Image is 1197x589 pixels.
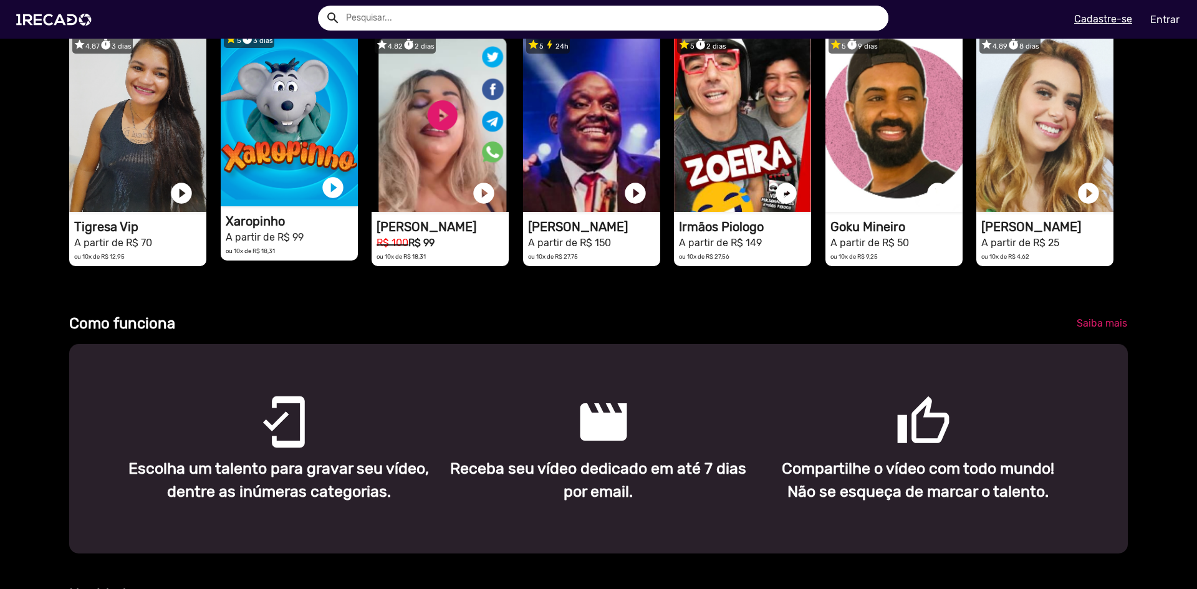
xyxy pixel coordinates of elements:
h1: Xaropinho [226,214,358,229]
video: 1RECADO vídeos dedicados para fãs e empresas [69,31,206,212]
h1: Tigresa Vip [74,219,206,234]
a: Entrar [1142,9,1188,31]
small: A partir de R$ 150 [528,237,611,249]
small: ou 10x de R$ 4,62 [981,253,1029,260]
a: play_circle_filled [320,175,345,200]
button: Example home icon [321,6,343,28]
a: play_circle_filled [471,181,496,206]
h1: Irmãos Piologo [679,219,811,234]
video: 1RECADO vídeos dedicados para fãs e empresas [523,31,660,212]
a: play_circle_filled [925,181,950,206]
p: Receba seu vídeo dedicado em até 7 dias por email. [448,457,749,504]
video: 1RECADO vídeos dedicados para fãs e empresas [674,31,811,212]
video: 1RECADO vídeos dedicados para fãs e empresas [221,26,358,206]
a: play_circle_filled [774,181,799,206]
small: A partir de R$ 99 [226,231,304,243]
p: Compartilhe o vídeo com todo mundo! Não se esqueça de marcar o talento. [767,457,1069,504]
h1: [PERSON_NAME] [377,219,509,234]
a: Saiba mais [1067,312,1137,335]
h1: Goku Mineiro [830,219,963,234]
mat-icon: Example home icon [325,11,340,26]
small: ou 10x de R$ 27,75 [528,253,578,260]
a: play_circle_filled [623,181,648,206]
small: A partir de R$ 25 [981,237,1059,249]
a: play_circle_filled [169,181,194,206]
b: R$ 99 [408,237,435,249]
a: play_circle_filled [1076,181,1101,206]
small: ou 10x de R$ 27,56 [679,253,729,260]
video: 1RECADO vídeos dedicados para fãs e empresas [825,31,963,212]
h1: [PERSON_NAME] [981,219,1113,234]
mat-icon: movie [575,394,590,409]
small: ou 10x de R$ 9,25 [830,253,878,260]
mat-icon: thumb_up_outlined [895,394,910,409]
small: R$ 100 [377,237,408,249]
p: Escolha um talento para gravar seu vídeo, dentre as inúmeras categorias. [128,457,430,504]
b: Como funciona [69,315,175,332]
video: 1RECADO vídeos dedicados para fãs e empresas [976,31,1113,212]
video: 1RECADO vídeos dedicados para fãs e empresas [372,31,509,212]
h1: [PERSON_NAME] [528,219,660,234]
small: A partir de R$ 149 [679,237,762,249]
small: A partir de R$ 70 [74,237,152,249]
small: ou 10x de R$ 12,95 [74,253,125,260]
small: ou 10x de R$ 18,31 [226,247,275,254]
span: Saiba mais [1077,317,1127,329]
u: Cadastre-se [1074,13,1132,25]
mat-icon: mobile_friendly [256,394,271,409]
small: ou 10x de R$ 18,31 [377,253,426,260]
input: Pesquisar... [337,6,888,31]
small: A partir de R$ 50 [830,237,909,249]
